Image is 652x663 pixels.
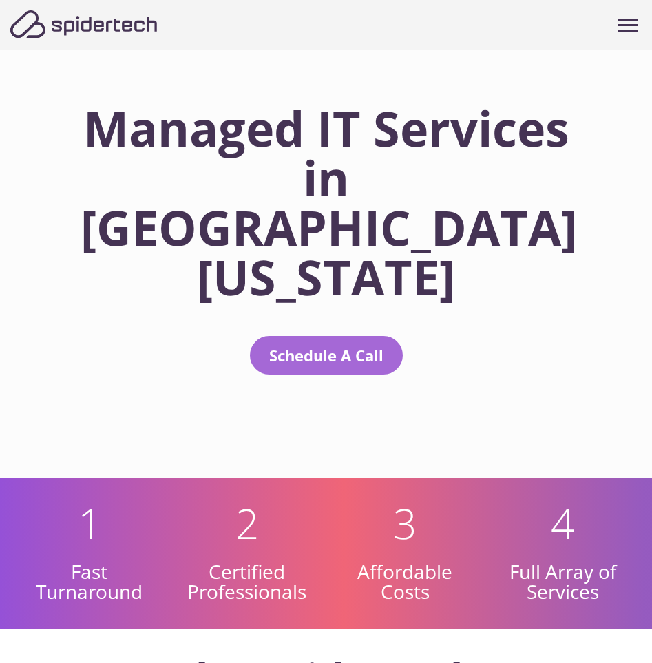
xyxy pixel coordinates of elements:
h2: 1 [78,495,101,551]
h2: 3 [393,495,417,551]
a: Schedule A Call [250,336,403,375]
div: Full Array of Services [494,562,631,602]
h2: Managed IT Services in [GEOGRAPHIC_DATA][US_STATE] [81,103,572,302]
div: Fast Turnaround [21,562,158,602]
div: Certified Professionals [178,562,315,602]
h2: 4 [551,495,574,551]
div: Affordable Costs [337,562,474,602]
h2: 2 [235,495,259,551]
